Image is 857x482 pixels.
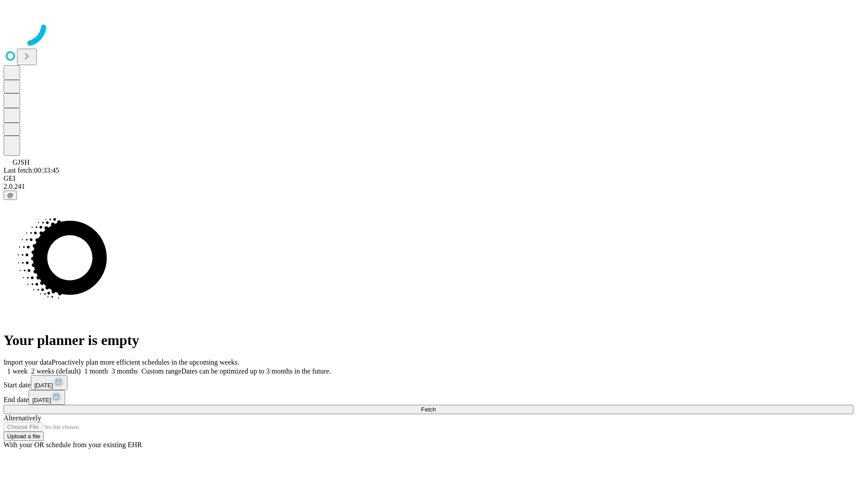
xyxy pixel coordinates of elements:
[31,375,67,390] button: [DATE]
[4,375,853,390] div: Start date
[31,367,81,375] span: 2 weeks (default)
[4,441,142,449] span: With your OR schedule from your existing EHR
[34,382,53,389] span: [DATE]
[7,192,13,199] span: @
[84,367,108,375] span: 1 month
[12,158,29,166] span: GJSH
[4,405,853,414] button: Fetch
[4,191,17,200] button: @
[7,367,28,375] span: 1 week
[4,332,853,349] h1: Your planner is empty
[112,367,138,375] span: 3 months
[32,397,51,403] span: [DATE]
[52,358,239,366] span: Proactively plan more efficient schedules in the upcoming weeks.
[141,367,181,375] span: Custom range
[4,390,853,405] div: End date
[181,367,331,375] span: Dates can be optimized up to 3 months in the future.
[4,166,59,174] span: Last fetch: 00:33:45
[4,175,853,183] div: GEI
[4,183,853,191] div: 2.0.241
[4,432,44,441] button: Upload a file
[4,358,52,366] span: Import your data
[421,406,436,413] span: Fetch
[4,414,41,422] span: Alternatively
[29,390,65,405] button: [DATE]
